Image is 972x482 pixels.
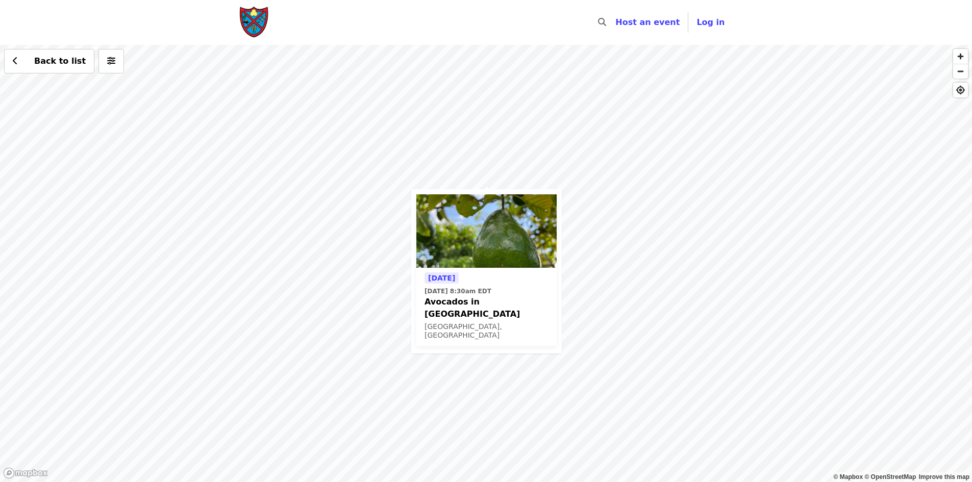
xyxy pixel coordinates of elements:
[4,49,94,73] button: Back to list
[688,12,733,33] button: Log in
[953,64,968,79] button: Zoom Out
[3,467,48,479] a: Mapbox logo
[34,56,86,66] span: Back to list
[13,56,18,66] i: chevron-left icon
[428,274,455,282] span: [DATE]
[953,83,968,97] button: Find My Location
[425,296,549,320] span: Avocados in [GEOGRAPHIC_DATA]
[425,287,491,296] time: [DATE] 8:30am EDT
[98,49,124,73] button: More filters (0 selected)
[953,49,968,64] button: Zoom In
[239,6,270,39] img: Society of St. Andrew - Home
[615,17,680,27] a: Host an event
[834,473,863,480] a: Mapbox
[612,10,620,35] input: Search
[598,17,606,27] i: search icon
[696,17,725,27] span: Log in
[919,473,969,480] a: Map feedback
[416,194,557,346] a: See details for "Avocados in Homestead"
[864,473,916,480] a: OpenStreetMap
[416,194,557,268] img: Avocados in Homestead organized by Society of St. Andrew
[425,322,549,340] div: [GEOGRAPHIC_DATA], [GEOGRAPHIC_DATA]
[107,56,115,66] i: sliders-h icon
